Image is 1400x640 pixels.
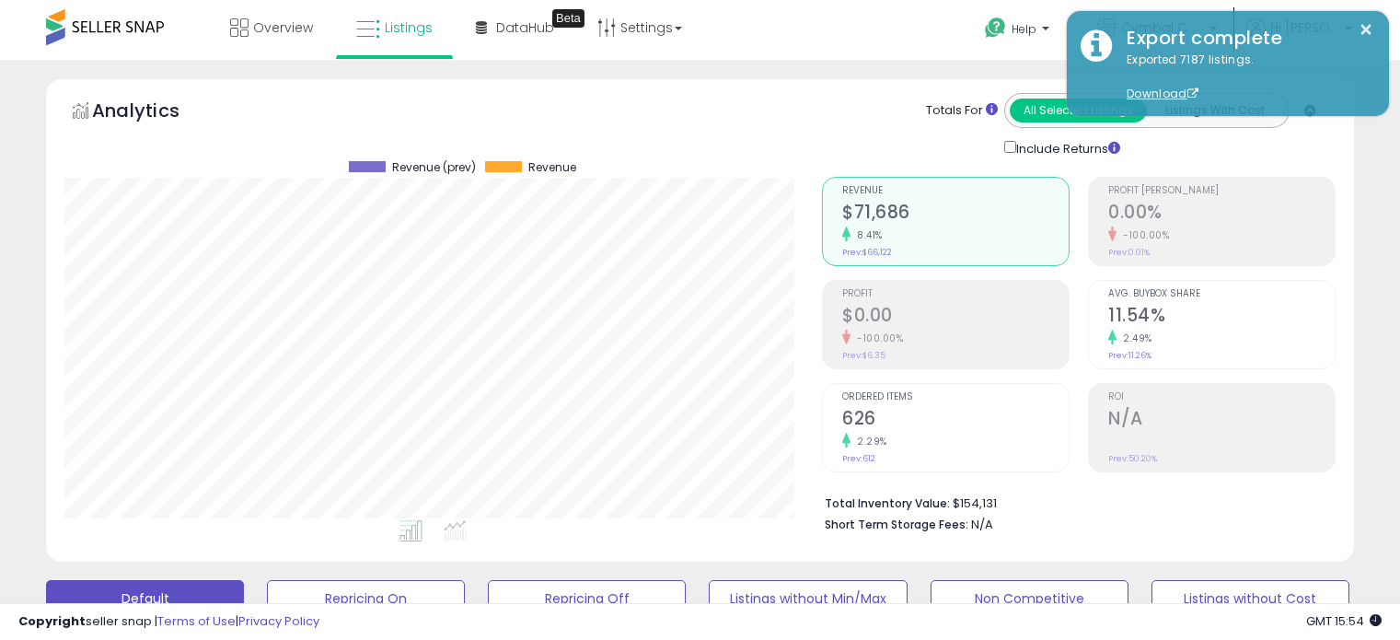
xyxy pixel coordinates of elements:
a: Download [1127,86,1198,101]
button: Listings without Cost [1151,580,1349,617]
a: Terms of Use [157,612,236,630]
small: -100.00% [1117,228,1169,242]
h5: Analytics [92,98,215,128]
span: Help [1012,21,1036,37]
div: Include Returns [990,137,1142,158]
span: Revenue (prev) [392,161,476,174]
i: Get Help [984,17,1007,40]
button: All Selected Listings [1010,99,1147,122]
span: N/A [971,516,993,533]
div: Totals For [926,102,998,120]
div: Export complete [1113,25,1375,52]
span: Avg. Buybox Share [1108,289,1335,299]
span: 2025-09-11 15:54 GMT [1306,612,1382,630]
a: Help [970,3,1068,60]
li: $154,131 [825,491,1322,513]
a: Privacy Policy [238,612,319,630]
small: Prev: 50.20% [1108,453,1157,464]
small: 8.41% [850,228,883,242]
small: 2.49% [1117,332,1152,345]
span: Revenue [528,161,576,174]
small: Prev: $66,122 [842,247,892,258]
span: Profit [PERSON_NAME] [1108,186,1335,196]
h2: 0.00% [1108,202,1335,227]
h2: N/A [1108,408,1335,433]
div: seller snap | | [18,613,319,631]
span: Listings [385,18,433,37]
button: Repricing On [267,580,465,617]
span: DataHub [496,18,554,37]
h2: 626 [842,408,1069,433]
h2: $71,686 [842,202,1069,227]
button: Repricing Off [488,580,686,617]
button: Listings without Min/Max [709,580,907,617]
span: Revenue [842,186,1069,196]
button: Non Competitive [931,580,1128,617]
button: × [1359,18,1373,41]
small: Prev: 11.26% [1108,350,1151,361]
button: Default [46,580,244,617]
small: Prev: 0.01% [1108,247,1150,258]
div: Tooltip anchor [552,9,584,28]
span: Ordered Items [842,392,1069,402]
small: 2.29% [850,435,887,448]
b: Total Inventory Value: [825,495,950,511]
div: Exported 7187 listings. [1113,52,1375,103]
span: Overview [253,18,313,37]
span: Profit [842,289,1069,299]
h2: 11.54% [1108,305,1335,330]
span: ROI [1108,392,1335,402]
small: -100.00% [850,332,903,345]
small: Prev: $6.35 [842,350,885,361]
h2: $0.00 [842,305,1069,330]
b: Short Term Storage Fees: [825,517,968,532]
small: Prev: 612 [842,453,875,464]
strong: Copyright [18,612,86,630]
